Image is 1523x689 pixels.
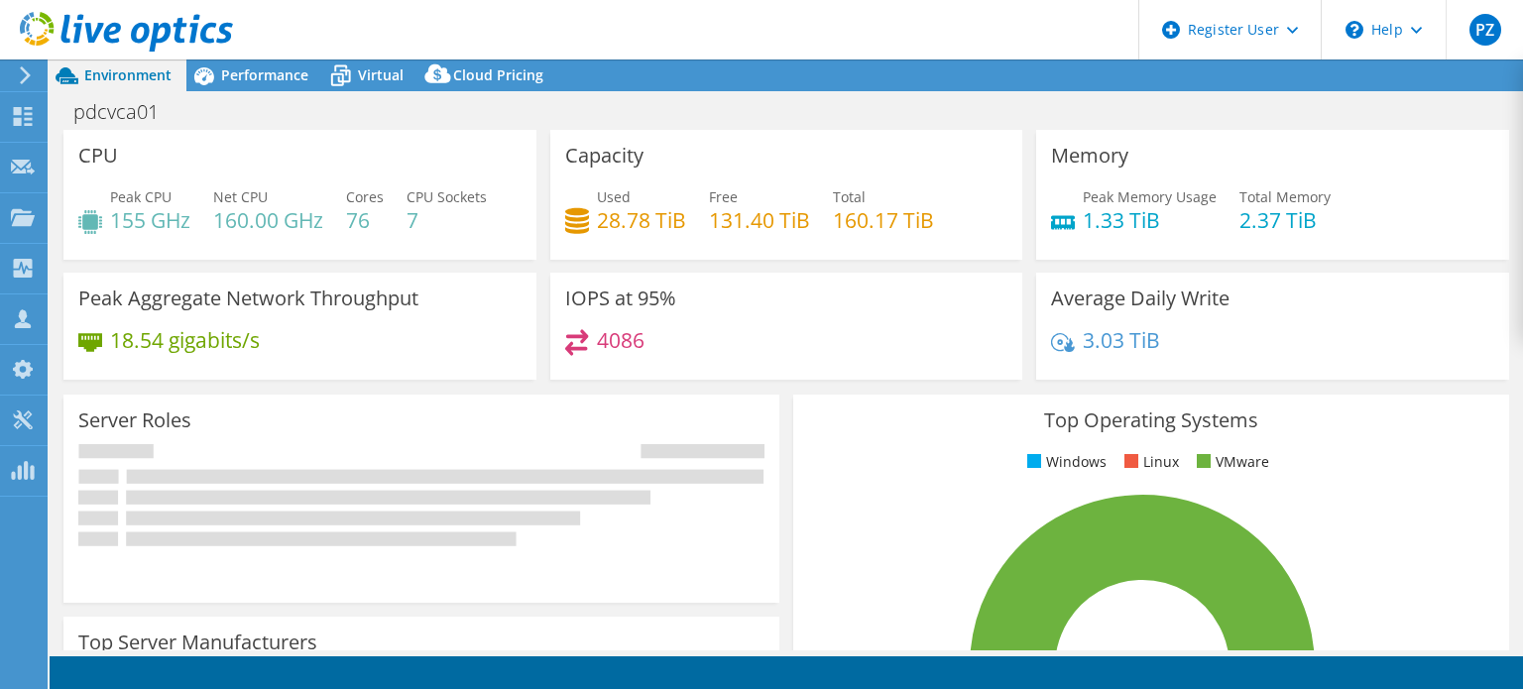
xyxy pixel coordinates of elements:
[709,187,738,206] span: Free
[346,209,384,231] h4: 76
[453,65,543,84] span: Cloud Pricing
[1469,14,1501,46] span: PZ
[64,101,189,123] h1: pdcvca01
[78,632,317,653] h3: Top Server Manufacturers
[833,187,866,206] span: Total
[358,65,404,84] span: Virtual
[597,329,644,351] h4: 4086
[1083,209,1217,231] h4: 1.33 TiB
[1051,145,1128,167] h3: Memory
[1346,21,1363,39] svg: \n
[1083,187,1217,206] span: Peak Memory Usage
[78,145,118,167] h3: CPU
[1022,451,1107,473] li: Windows
[1119,451,1179,473] li: Linux
[565,145,644,167] h3: Capacity
[84,65,172,84] span: Environment
[565,287,676,309] h3: IOPS at 95%
[833,209,934,231] h4: 160.17 TiB
[78,287,418,309] h3: Peak Aggregate Network Throughput
[597,209,686,231] h4: 28.78 TiB
[808,409,1494,431] h3: Top Operating Systems
[78,409,191,431] h3: Server Roles
[110,329,260,351] h4: 18.54 gigabits/s
[1192,451,1269,473] li: VMware
[1239,209,1331,231] h4: 2.37 TiB
[709,209,810,231] h4: 131.40 TiB
[346,187,384,206] span: Cores
[1051,287,1230,309] h3: Average Daily Write
[1239,187,1331,206] span: Total Memory
[213,209,323,231] h4: 160.00 GHz
[110,187,172,206] span: Peak CPU
[407,187,487,206] span: CPU Sockets
[407,209,487,231] h4: 7
[597,187,631,206] span: Used
[110,209,190,231] h4: 155 GHz
[1083,329,1160,351] h4: 3.03 TiB
[221,65,308,84] span: Performance
[213,187,268,206] span: Net CPU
